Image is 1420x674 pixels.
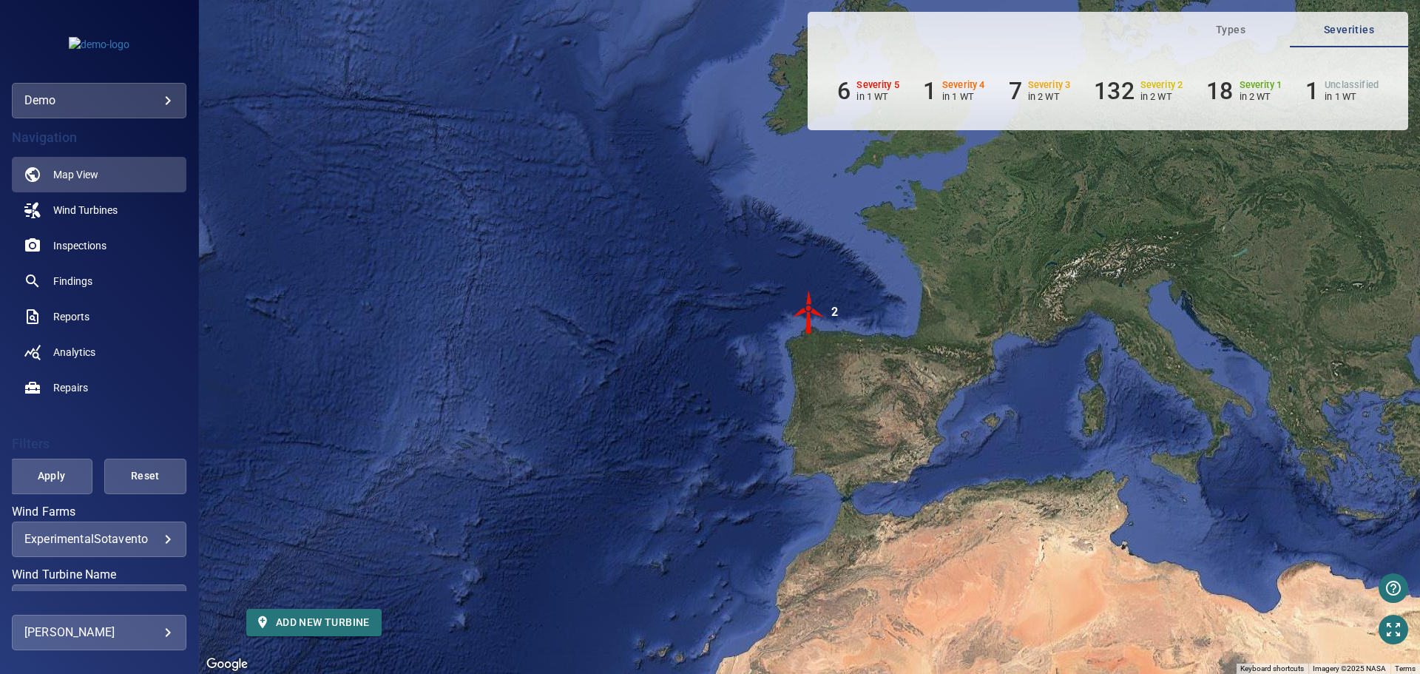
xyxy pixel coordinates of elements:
div: Wind Farms [12,522,186,557]
span: Map View [53,167,98,182]
h6: Severity 3 [1028,80,1071,90]
a: Open this area in Google Maps (opens a new window) [203,655,251,674]
img: windFarmIconCat5.svg [787,290,831,334]
button: Apply [10,459,92,494]
span: Add new turbine [258,613,370,632]
div: demo [24,89,174,112]
a: findings noActive [12,263,186,299]
label: Wind Farms [12,506,186,518]
p: in 2 WT [1240,91,1282,102]
a: analytics noActive [12,334,186,370]
h6: 132 [1094,77,1134,105]
li: Severity 5 [837,77,899,105]
div: ExperimentalSotavento [24,532,174,546]
label: Wind Turbine Name [12,569,186,581]
p: in 1 WT [1325,91,1379,102]
img: Google [203,655,251,674]
div: demo [12,83,186,118]
button: Keyboard shortcuts [1240,664,1304,674]
img: demo-logo [69,37,129,52]
span: Analytics [53,345,95,360]
li: Severity 1 [1206,77,1282,105]
h4: Filters [12,437,186,451]
h6: Severity 5 [856,80,899,90]
a: reports noActive [12,299,186,334]
h4: Navigation [12,130,186,145]
span: Imagery ©2025 NASA [1313,664,1386,673]
p: in 1 WT [942,91,985,102]
p: in 1 WT [856,91,899,102]
button: Add new turbine [246,609,382,636]
p: in 2 WT [1028,91,1071,102]
span: Inspections [53,238,106,253]
h6: Severity 1 [1240,80,1282,90]
span: Wind Turbines [53,203,118,218]
a: inspections noActive [12,228,186,263]
span: Types [1180,21,1281,39]
div: 2 [831,290,838,334]
div: [PERSON_NAME] [24,621,174,644]
gmp-advanced-marker: 2 [787,290,831,337]
span: Apply [29,467,74,485]
a: map active [12,157,186,192]
span: Repairs [53,380,88,395]
button: Reset [104,459,186,494]
li: Severity Unclassified [1305,77,1379,105]
a: Terms (opens in new tab) [1395,664,1416,673]
span: Reset [123,467,168,485]
h6: 1 [1305,77,1319,105]
li: Severity 3 [1009,77,1071,105]
a: repairs noActive [12,370,186,405]
p: in 2 WT [1140,91,1183,102]
h6: 18 [1206,77,1233,105]
h6: Severity 4 [942,80,985,90]
h6: Severity 2 [1140,80,1183,90]
span: Severities [1299,21,1399,39]
h6: 1 [923,77,936,105]
li: Severity 4 [923,77,985,105]
h6: Unclassified [1325,80,1379,90]
div: Wind Turbine Name [12,584,186,620]
a: windturbines noActive [12,192,186,228]
span: Findings [53,274,92,289]
h6: 7 [1009,77,1022,105]
span: Reports [53,309,89,324]
li: Severity 2 [1094,77,1183,105]
h6: 6 [837,77,851,105]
